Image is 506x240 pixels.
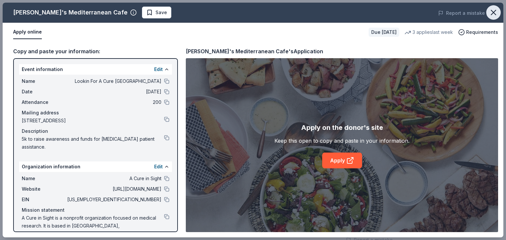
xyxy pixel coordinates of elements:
[154,163,163,171] button: Edit
[22,196,66,204] span: EIN
[22,77,66,85] span: Name
[186,47,323,56] div: [PERSON_NAME]'s Mediterranean Cafe's Application
[369,28,399,37] div: Due [DATE]
[22,135,164,151] span: 5k to raise awareness and funds for [MEDICAL_DATA] patient assistance.
[22,117,164,125] span: [STREET_ADDRESS]
[66,185,161,193] span: [URL][DOMAIN_NAME]
[19,64,172,75] div: Event information
[22,185,66,193] span: Website
[22,88,66,96] span: Date
[13,7,127,18] div: [PERSON_NAME]'s Mediterranean Cafe
[13,25,42,39] button: Apply online
[142,7,171,18] button: Save
[66,77,161,85] span: Lookin For A Cure [GEOGRAPHIC_DATA]
[301,122,383,133] div: Apply on the donor's site
[22,206,169,214] div: Mission statement
[22,98,66,106] span: Attendance
[155,9,167,16] span: Save
[13,47,178,56] div: Copy and paste your information:
[438,9,485,17] button: Report a mistake
[405,28,453,36] div: 3 applies last week
[322,153,362,168] a: Apply
[66,88,161,96] span: [DATE]
[466,28,498,36] span: Requirements
[22,175,66,182] span: Name
[22,127,169,135] div: Description
[274,137,409,145] div: Keep this open to copy and paste in your information.
[22,109,169,117] div: Mailing address
[66,196,161,204] span: [US_EMPLOYER_IDENTIFICATION_NUMBER]
[154,65,163,73] button: Edit
[66,175,161,182] span: A Cure in Sight
[458,28,498,36] button: Requirements
[22,214,164,238] span: A Cure in Sight is a nonprofit organization focused on medical research. It is based in [GEOGRAPH...
[19,161,172,172] div: Organization information
[66,98,161,106] span: 200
